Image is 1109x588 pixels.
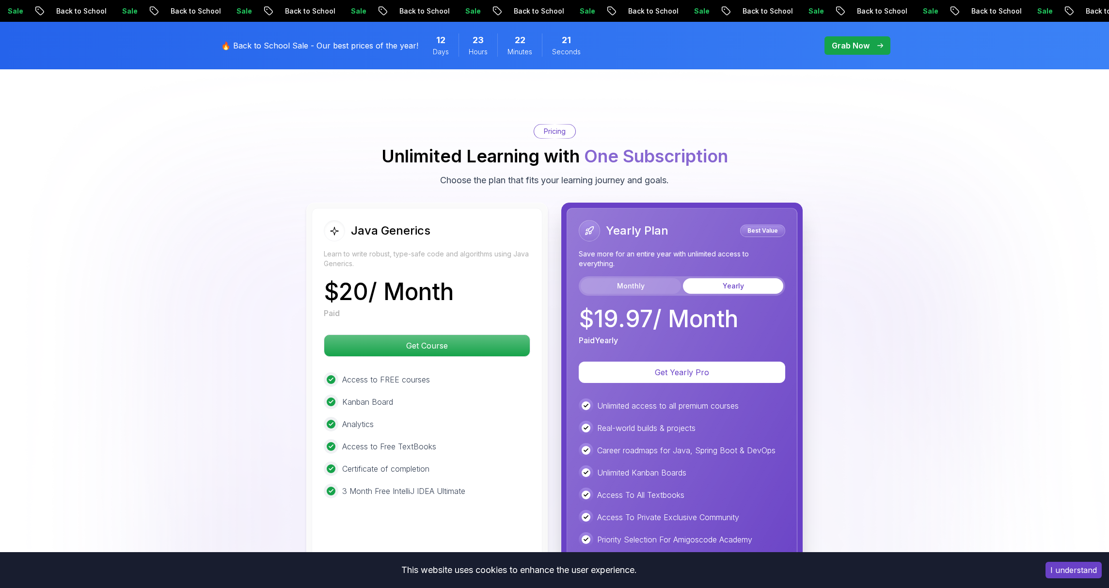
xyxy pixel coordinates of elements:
[742,226,784,236] p: Best Value
[562,33,571,47] span: 21 Seconds
[262,6,328,16] p: Back to School
[342,441,436,452] p: Access to Free TextBooks
[381,146,728,166] h2: Unlimited Learning with
[342,396,393,408] p: Kanban Board
[221,40,418,51] p: 🔥 Back to School Sale - Our best prices of the year!
[324,334,530,357] button: Get Course
[579,367,785,377] a: Get Yearly Pro
[579,249,785,269] p: Save more for an entire year with unlimited access to everything.
[606,223,668,238] h2: Yearly Plan
[597,400,739,412] p: Unlimited access to all premium courses
[342,418,374,430] p: Analytics
[351,223,430,238] h2: Java Generics
[324,335,530,356] p: Get Course
[342,374,430,385] p: Access to FREE courses
[7,559,1031,581] div: This website uses cookies to enhance the user experience.
[147,6,213,16] p: Back to School
[948,6,1014,16] p: Back to School
[579,307,738,331] p: $ 19.97 / Month
[324,341,530,350] a: Get Course
[544,127,566,136] p: Pricing
[324,249,530,269] p: Learn to write robust, type-safe code and algorithms using Java Generics.
[99,6,130,16] p: Sale
[597,511,739,523] p: Access To Private Exclusive Community
[579,334,618,346] p: Paid Yearly
[376,6,442,16] p: Back to School
[579,362,785,383] button: Get Yearly Pro
[33,6,99,16] p: Back to School
[342,463,429,475] p: Certificate of completion
[785,6,816,16] p: Sale
[507,47,532,57] span: Minutes
[671,6,702,16] p: Sale
[597,445,776,456] p: Career roadmaps for Java, Spring Boot & DevOps
[552,47,581,57] span: Seconds
[1014,6,1045,16] p: Sale
[491,6,556,16] p: Back to School
[683,278,783,294] button: Yearly
[213,6,244,16] p: Sale
[556,6,587,16] p: Sale
[597,467,686,478] p: Unlimited Kanban Boards
[342,485,465,497] p: 3 Month Free IntelliJ IDEA Ultimate
[515,33,525,47] span: 22 Minutes
[597,422,696,434] p: Real-world builds & projects
[832,40,870,51] p: Grab Now
[834,6,900,16] p: Back to School
[469,47,488,57] span: Hours
[581,278,681,294] button: Monthly
[436,33,445,47] span: 12 Days
[440,174,669,187] p: Choose the plan that fits your learning journey and goals.
[605,6,671,16] p: Back to School
[584,145,728,167] span: One Subscription
[900,6,931,16] p: Sale
[597,534,752,545] p: Priority Selection For Amigoscode Academy
[324,307,340,319] p: Paid
[719,6,785,16] p: Back to School
[1046,562,1102,578] button: Accept cookies
[324,280,454,303] p: $ 20 / Month
[597,489,684,501] p: Access To All Textbooks
[433,47,449,57] span: Days
[328,6,359,16] p: Sale
[473,33,484,47] span: 23 Hours
[442,6,473,16] p: Sale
